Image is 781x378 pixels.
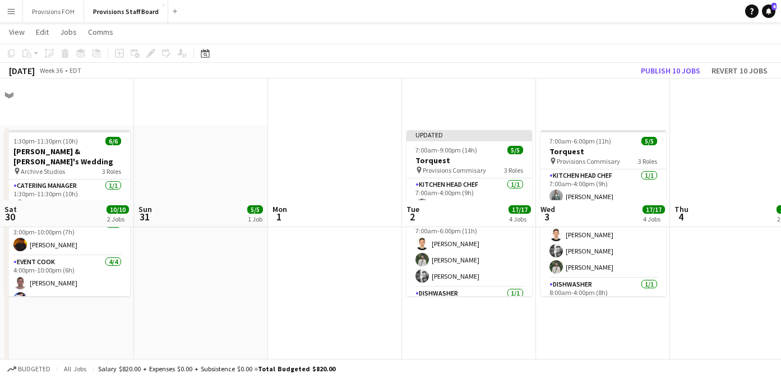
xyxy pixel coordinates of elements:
[248,215,262,223] div: 1 Job
[641,137,657,145] span: 5/5
[771,3,777,10] span: 4
[247,205,263,214] span: 5/5
[4,204,17,214] span: Sat
[36,27,49,37] span: Edit
[23,1,84,22] button: Provisions FOH
[4,218,130,256] app-card-role: Event Head Chef1/13:00pm-10:00pm (7h)[PERSON_NAME]
[105,137,121,145] span: 6/6
[406,130,532,139] div: Updated
[9,27,25,37] span: View
[88,27,113,37] span: Comms
[4,179,130,218] app-card-role: Catering Manager1/11:30pm-11:30pm (10h)[PERSON_NAME]
[557,157,620,165] span: Provisions Commisary
[4,146,130,167] h3: [PERSON_NAME] & [PERSON_NAME]'s Wedding
[643,215,664,223] div: 4 Jobs
[138,204,152,214] span: Sun
[4,130,130,296] app-job-card: 1:30pm-11:30pm (10h)6/6[PERSON_NAME] & [PERSON_NAME]'s Wedding Archive Studios3 RolesCatering Man...
[540,146,666,156] h3: Torquest
[70,66,81,75] div: EDT
[415,146,477,154] span: 7:00am-9:00pm (14h)
[636,63,705,78] button: Publish 10 jobs
[6,363,52,375] button: Budgeted
[258,365,335,373] span: Total Budgeted $820.00
[60,27,77,37] span: Jobs
[107,215,128,223] div: 2 Jobs
[84,1,168,22] button: Provisions Staff Board
[406,155,532,165] h3: Torquest
[509,205,531,214] span: 17/17
[509,215,530,223] div: 4 Jobs
[540,169,666,208] app-card-role: Kitchen Head Chef1/17:00am-4:00pm (9h)[PERSON_NAME]
[707,63,772,78] button: Revert 10 jobs
[37,66,65,75] span: Week 36
[98,365,335,373] div: Salary $820.00 + Expenses $0.00 + Subsistence $0.00 =
[423,166,486,174] span: Provisions Commisary
[406,178,532,216] app-card-role: Kitchen Head Chef1/17:00am-4:00pm (9h)[PERSON_NAME]
[137,210,152,223] span: 31
[504,166,523,174] span: 3 Roles
[762,4,775,18] a: 4
[406,130,532,296] app-job-card: Updated7:00am-9:00pm (14h)5/5Torquest Provisions Commisary3 RolesKitchen Head Chef1/17:00am-4:00p...
[272,204,287,214] span: Mon
[107,205,129,214] span: 10/10
[3,210,17,223] span: 30
[406,287,532,325] app-card-role: Dishwasher1/1
[638,157,657,165] span: 3 Roles
[540,130,666,296] app-job-card: 7:00am-6:00pm (11h)5/5Torquest Provisions Commisary3 RolesKitchen Head Chef1/17:00am-4:00pm (9h)[...
[674,204,688,214] span: Thu
[9,65,35,76] div: [DATE]
[643,205,665,214] span: 17/17
[18,365,50,373] span: Budgeted
[13,137,78,145] span: 1:30pm-11:30pm (10h)
[540,278,666,316] app-card-role: Dishwasher1/18:00am-4:00pm (8h)
[673,210,688,223] span: 4
[540,204,555,214] span: Wed
[406,216,532,287] app-card-role: Kitchen Prep Cook3/37:00am-6:00pm (11h)[PERSON_NAME][PERSON_NAME][PERSON_NAME]
[102,167,121,176] span: 3 Roles
[4,25,29,39] a: View
[507,146,523,154] span: 5/5
[62,365,89,373] span: All jobs
[271,210,287,223] span: 1
[539,210,555,223] span: 3
[405,210,419,223] span: 2
[4,256,130,343] app-card-role: Event Cook4/44:00pm-10:00pm (6h)[PERSON_NAME][PERSON_NAME]
[31,25,53,39] a: Edit
[540,208,666,278] app-card-role: Kitchen Prep Cook3/37:00am-6:00pm (11h)[PERSON_NAME][PERSON_NAME][PERSON_NAME]
[406,204,419,214] span: Tue
[56,25,81,39] a: Jobs
[84,25,118,39] a: Comms
[549,137,611,145] span: 7:00am-6:00pm (11h)
[21,167,65,176] span: Archive Studios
